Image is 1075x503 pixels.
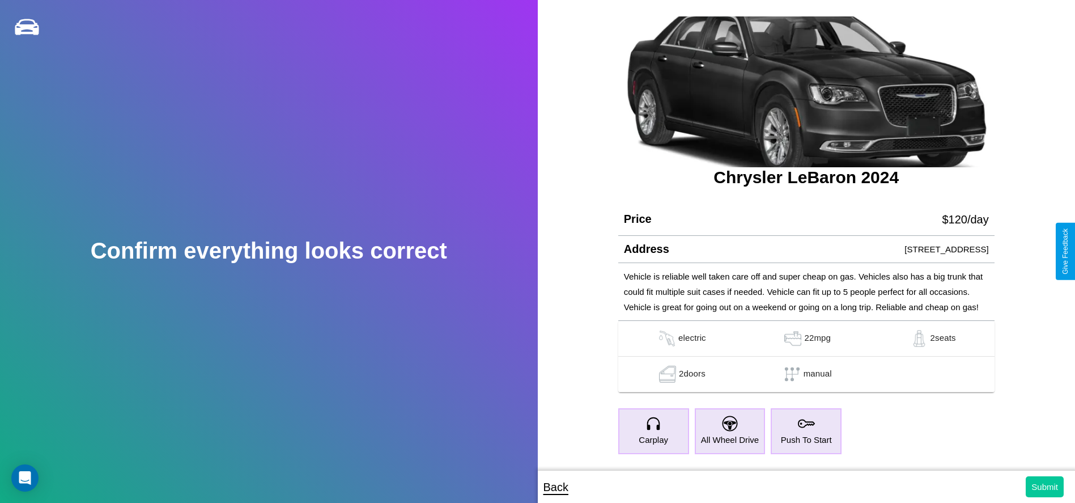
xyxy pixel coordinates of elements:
[624,243,669,256] h4: Address
[781,330,804,347] img: gas
[1026,476,1064,497] button: Submit
[618,168,995,187] h3: Chrysler LeBaron 2024
[908,330,930,347] img: gas
[624,269,989,315] p: Vehicle is reliable well taken care off and super cheap on gas. Vehicles also has a big trunk tha...
[639,432,668,447] p: Carplay
[656,366,679,383] img: gas
[679,366,706,383] p: 2 doors
[942,209,988,230] p: $ 120 /day
[656,330,678,347] img: gas
[804,366,832,383] p: manual
[701,432,759,447] p: All Wheel Drive
[904,242,988,257] p: [STREET_ADDRESS]
[804,330,831,347] p: 22 mpg
[678,330,706,347] p: electric
[624,213,652,226] h4: Price
[543,477,568,497] p: Back
[11,464,39,492] div: Open Intercom Messenger
[618,321,995,392] table: simple table
[930,330,956,347] p: 2 seats
[781,432,832,447] p: Push To Start
[1061,229,1069,274] div: Give Feedback
[91,238,447,264] h2: Confirm everything looks correct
